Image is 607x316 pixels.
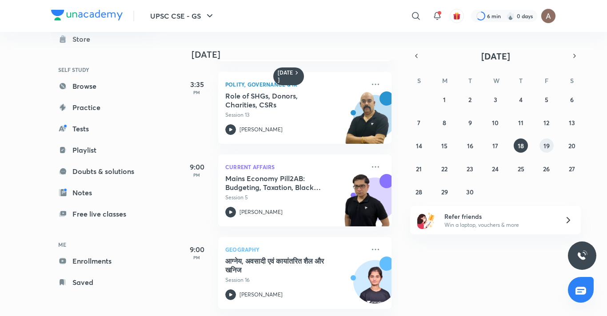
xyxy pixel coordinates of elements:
[514,92,528,107] button: September 4, 2025
[417,118,420,127] abbr: September 7, 2025
[179,255,215,260] p: PM
[488,115,503,130] button: September 10, 2025
[51,30,154,48] a: Store
[437,138,451,153] button: September 15, 2025
[539,92,554,107] button: September 5, 2025
[570,95,574,104] abbr: September 6, 2025
[468,95,471,104] abbr: September 2, 2025
[463,185,477,199] button: September 30, 2025
[545,76,548,85] abbr: Friday
[543,165,550,173] abbr: September 26, 2025
[569,165,575,173] abbr: September 27, 2025
[225,91,336,109] h5: Role of SHGs, Donors, Charities, CSRs
[467,165,473,173] abbr: September 23, 2025
[179,79,215,90] h5: 3:35
[468,76,472,85] abbr: Tuesday
[519,95,523,104] abbr: September 4, 2025
[412,185,426,199] button: September 28, 2025
[543,118,549,127] abbr: September 12, 2025
[577,250,587,261] img: ttu
[72,34,96,44] div: Store
[568,142,575,150] abbr: September 20, 2025
[225,194,365,201] p: Session 5
[51,162,154,180] a: Doubts & solutions
[514,138,528,153] button: September 18, 2025
[179,172,215,178] p: PM
[565,138,579,153] button: September 20, 2025
[240,126,283,134] p: [PERSON_NAME]
[51,205,154,223] a: Free live classes
[437,162,451,176] button: September 22, 2025
[179,162,215,172] h5: 9:00
[225,244,365,255] p: Geography
[539,115,554,130] button: September 12, 2025
[450,9,464,23] button: avatar
[506,12,515,20] img: streak
[514,115,528,130] button: September 11, 2025
[179,90,215,95] p: PM
[518,118,523,127] abbr: September 11, 2025
[225,257,336,274] h5: आग्‍नेय, अवसादी एवं कायांतरित शैल और खनिज
[492,142,498,150] abbr: September 17, 2025
[518,165,524,173] abbr: September 25, 2025
[51,10,123,20] img: Company Logo
[543,142,550,150] abbr: September 19, 2025
[51,252,154,270] a: Enrollments
[343,91,391,153] img: unacademy
[51,99,154,116] a: Practice
[51,273,154,291] a: Saved
[444,212,554,221] h6: Refer friends
[463,115,477,130] button: September 9, 2025
[437,185,451,199] button: September 29, 2025
[179,244,215,255] h5: 9:00
[492,165,499,173] abbr: September 24, 2025
[443,95,446,104] abbr: September 1, 2025
[412,162,426,176] button: September 21, 2025
[545,95,548,104] abbr: September 5, 2025
[468,118,472,127] abbr: September 9, 2025
[423,50,568,62] button: [DATE]
[514,162,528,176] button: September 25, 2025
[51,120,154,138] a: Tests
[437,115,451,130] button: September 8, 2025
[442,76,447,85] abbr: Monday
[488,162,503,176] button: September 24, 2025
[453,12,461,20] img: avatar
[225,111,365,119] p: Session 13
[463,138,477,153] button: September 16, 2025
[488,138,503,153] button: September 17, 2025
[565,115,579,130] button: September 13, 2025
[51,237,154,252] h6: ME
[225,79,365,90] p: Polity, Governance & IR
[437,92,451,107] button: September 1, 2025
[416,165,422,173] abbr: September 21, 2025
[467,142,473,150] abbr: September 16, 2025
[539,138,554,153] button: September 19, 2025
[412,115,426,130] button: September 7, 2025
[444,221,554,229] p: Win a laptop, vouchers & more
[417,76,421,85] abbr: Sunday
[488,92,503,107] button: September 3, 2025
[441,142,447,150] abbr: September 15, 2025
[565,162,579,176] button: September 27, 2025
[570,76,574,85] abbr: Saturday
[412,138,426,153] button: September 14, 2025
[541,8,556,24] img: ANJU SAHU
[51,184,154,201] a: Notes
[466,188,474,196] abbr: September 30, 2025
[240,291,283,299] p: [PERSON_NAME]
[539,162,554,176] button: September 26, 2025
[441,188,448,196] abbr: September 29, 2025
[240,208,283,216] p: [PERSON_NAME]
[354,265,396,308] img: Avatar
[416,142,422,150] abbr: September 14, 2025
[441,165,447,173] abbr: September 22, 2025
[192,49,400,60] h4: [DATE]
[417,211,435,229] img: referral
[225,162,365,172] p: Current Affairs
[569,118,575,127] abbr: September 13, 2025
[463,92,477,107] button: September 2, 2025
[278,69,293,83] h6: [DATE]
[518,142,524,150] abbr: September 18, 2025
[51,10,123,23] a: Company Logo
